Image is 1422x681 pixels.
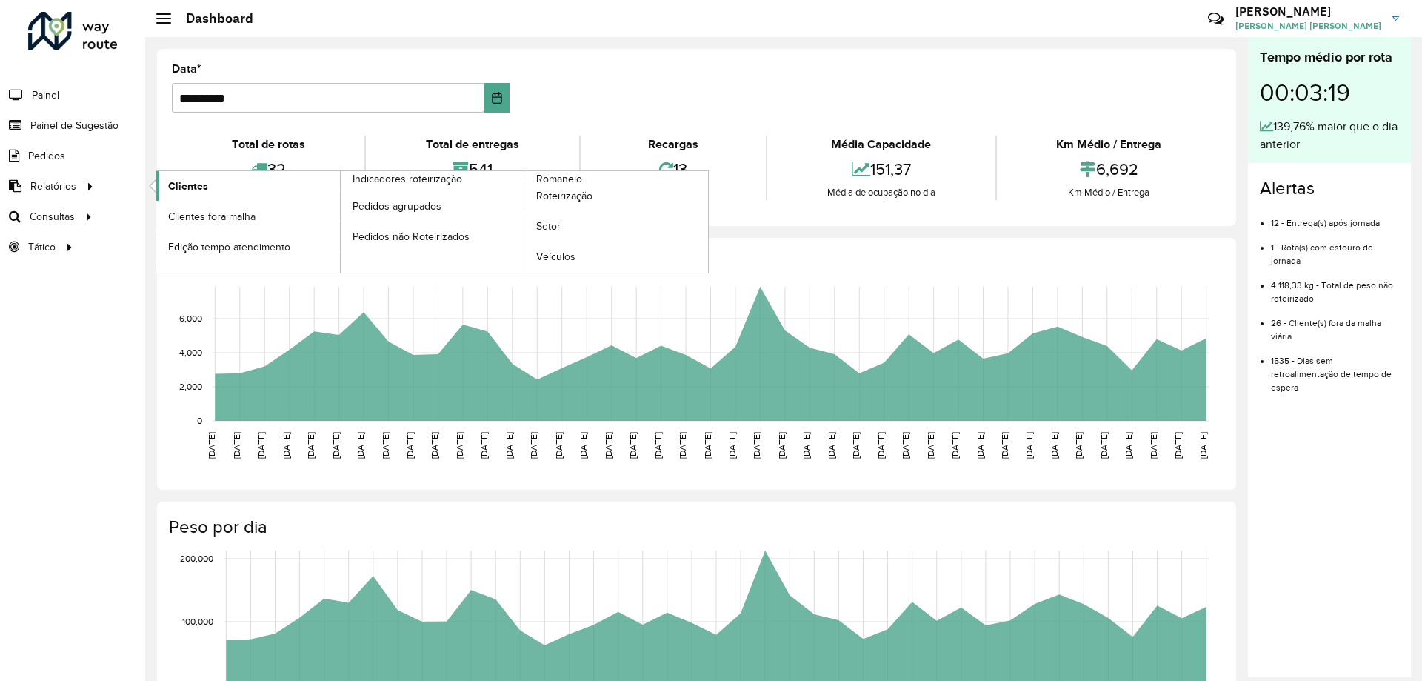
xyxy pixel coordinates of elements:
button: Choose Date [484,83,510,113]
text: [DATE] [306,432,316,459]
text: [DATE] [578,432,588,459]
li: 1535 - Dias sem retroalimentação de tempo de espera [1271,343,1399,394]
div: 00:03:19 [1260,67,1399,118]
span: Tático [28,239,56,255]
text: [DATE] [727,432,737,459]
text: [DATE] [678,432,687,459]
span: Setor [536,219,561,234]
span: Consultas [30,209,75,225]
text: 2,000 [179,382,202,391]
span: Pedidos [28,148,65,164]
text: [DATE] [504,432,514,459]
li: 1 - Rota(s) com estouro de jornada [1271,230,1399,268]
div: 541 [370,153,575,185]
li: 4.118,33 kg - Total de peso não roteirizado [1271,268,1399,305]
span: Pedidos não Roteirizados [353,229,470,245]
span: Painel de Sugestão [30,118,118,133]
span: Romaneio [536,171,582,187]
text: 6,000 [179,313,202,323]
text: [DATE] [355,432,365,459]
a: Pedidos não Roteirizados [341,222,524,251]
span: Clientes [168,179,208,194]
div: Total de rotas [176,136,361,153]
span: [PERSON_NAME] [PERSON_NAME] [1235,19,1381,33]
div: Recargas [584,136,762,153]
text: [DATE] [604,432,613,459]
text: [DATE] [851,432,861,459]
text: [DATE] [405,432,415,459]
text: [DATE] [1124,432,1133,459]
div: 139,76% maior que o dia anterior [1260,118,1399,153]
text: [DATE] [628,432,638,459]
text: 4,000 [179,348,202,357]
a: Romaneio [341,171,709,273]
text: [DATE] [950,432,960,459]
text: [DATE] [926,432,935,459]
text: [DATE] [653,432,663,459]
text: [DATE] [901,432,910,459]
h4: Peso por dia [169,516,1221,538]
a: Edição tempo atendimento [156,232,340,262]
h4: Alertas [1260,178,1399,199]
a: Setor [524,212,708,242]
div: Km Médio / Entrega [1001,185,1218,200]
div: Km Médio / Entrega [1001,136,1218,153]
text: [DATE] [331,432,341,459]
text: [DATE] [801,432,811,459]
text: [DATE] [1049,432,1059,459]
text: [DATE] [529,432,538,459]
div: Média de ocupação no dia [771,185,991,200]
li: 26 - Cliente(s) fora da malha viária [1271,305,1399,343]
text: [DATE] [1173,432,1183,459]
span: Clientes fora malha [168,209,256,225]
div: 13 [584,153,762,185]
text: [DATE] [827,432,836,459]
text: [DATE] [975,432,985,459]
text: [DATE] [256,432,266,459]
text: [DATE] [752,432,761,459]
label: Data [172,60,201,78]
text: [DATE] [1149,432,1158,459]
span: Indicadores roteirização [353,171,462,187]
a: Clientes fora malha [156,202,340,231]
text: [DATE] [381,432,390,459]
text: [DATE] [207,432,216,459]
text: [DATE] [1074,432,1084,459]
li: 12 - Entrega(s) após jornada [1271,205,1399,230]
div: Média Capacidade [771,136,991,153]
h3: [PERSON_NAME] [1235,4,1381,19]
a: Roteirização [524,182,708,211]
text: [DATE] [1000,432,1009,459]
span: Relatórios [30,179,76,194]
text: [DATE] [554,432,564,459]
a: Clientes [156,171,340,201]
text: [DATE] [1024,432,1034,459]
span: Pedidos agrupados [353,199,441,214]
div: Tempo médio por rota [1260,47,1399,67]
text: [DATE] [1198,432,1208,459]
a: Contato Rápido [1200,3,1232,35]
text: [DATE] [430,432,439,459]
text: 0 [197,416,202,425]
a: Pedidos agrupados [341,191,524,221]
a: Veículos [524,242,708,272]
span: Veículos [536,249,575,265]
div: 151,37 [771,153,991,185]
div: 6,692 [1001,153,1218,185]
a: Indicadores roteirização [156,171,524,273]
h2: Dashboard [171,10,253,27]
div: 32 [176,153,361,185]
text: [DATE] [1099,432,1109,459]
text: [DATE] [703,432,712,459]
span: Edição tempo atendimento [168,239,290,255]
text: 200,000 [180,554,213,563]
text: [DATE] [232,432,241,459]
text: 100,000 [182,617,213,626]
div: Total de entregas [370,136,575,153]
text: [DATE] [876,432,886,459]
text: [DATE] [281,432,291,459]
span: Roteirização [536,188,592,204]
text: [DATE] [479,432,489,459]
span: Painel [32,87,59,103]
text: [DATE] [455,432,464,459]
